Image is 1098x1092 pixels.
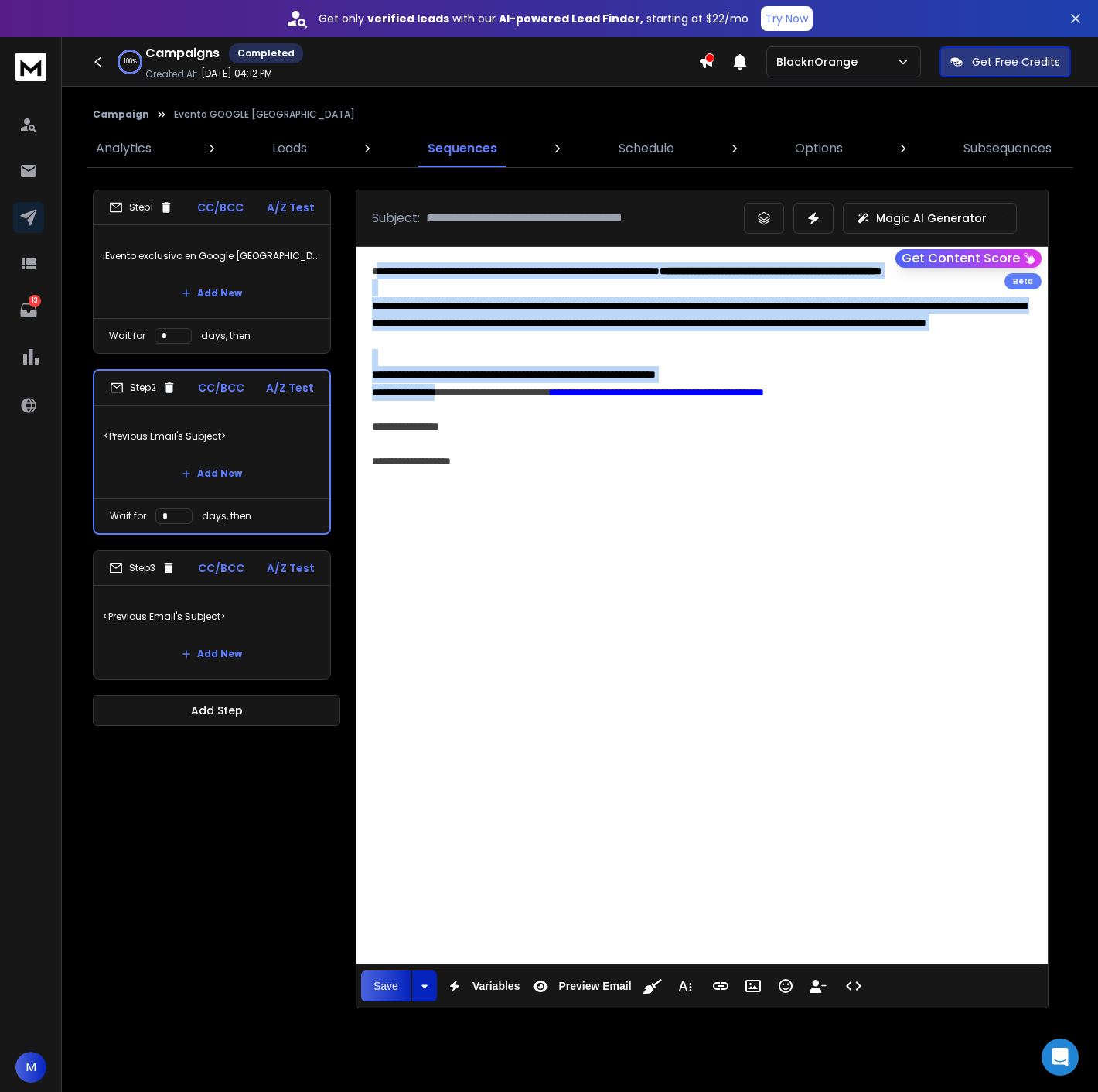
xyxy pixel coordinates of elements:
div: Step 1 [109,200,173,214]
button: Insert Link (Ctrl+K) [706,970,735,1001]
p: <Previous Email's Subject> [104,415,320,458]
div: Step 2 [110,381,176,395]
a: Subsequences [954,130,1061,167]
p: Options [795,139,843,158]
p: Schedule [619,139,674,158]
button: Preview Email [526,970,634,1001]
span: Preview Email [555,980,634,993]
p: Magic AI Generator [876,211,987,226]
p: Created At: [145,68,198,80]
button: M [15,1052,46,1083]
div: Beta [1004,273,1042,289]
button: Insert Image (Ctrl+P) [738,970,768,1001]
div: Dominio [81,91,118,101]
button: Get Free Credits [939,46,1071,77]
p: 13 [29,295,41,307]
button: Campaign [93,108,149,121]
a: 13 [13,295,44,326]
p: 100 % [124,57,137,67]
p: A/Z Test [266,380,314,395]
p: <Previous Email's Subject> [103,595,321,638]
p: Evento GOOGLE [GEOGRAPHIC_DATA] [174,108,355,121]
p: A/Z Test [267,200,315,215]
div: Dominio: [URL] [40,40,114,53]
button: Try Now [761,6,813,31]
p: Subject: [372,209,420,228]
button: Variables [440,970,523,1001]
p: Sequences [428,139,497,158]
img: tab_keywords_by_traffic_grey.svg [165,90,177,102]
div: Step 3 [109,561,176,575]
button: Emoticons [771,970,800,1001]
button: Add New [169,278,254,309]
img: logo [15,53,46,81]
p: CC/BCC [198,380,244,395]
p: days, then [201,330,251,342]
button: Insert Unsubscribe Link [803,970,833,1001]
p: days, then [202,510,251,522]
p: Get only with our starting at $22/mo [319,11,748,26]
div: Palabras clave [182,91,246,101]
div: Open Intercom Messenger [1042,1039,1079,1076]
a: Leads [263,130,316,167]
p: ¡Evento exclusivo en Google [GEOGRAPHIC_DATA]! - Invitado especial [103,234,321,278]
strong: verified leads [367,11,449,26]
p: Wait for [109,330,145,342]
p: Analytics [96,139,152,158]
button: More Text [670,970,700,1001]
li: Step2CC/BCCA/Z Test<Previous Email's Subject>Add NewWait fordays, then [93,369,331,535]
button: Add Step [93,695,340,726]
div: v 4.0.25 [43,25,76,37]
p: Leads [272,139,307,158]
button: Code View [839,970,868,1001]
button: Magic AI Generator [843,203,1017,234]
div: Completed [229,43,303,63]
img: website_grey.svg [25,40,37,53]
span: Variables [469,980,523,993]
h1: Campaigns [145,44,220,63]
p: CC/BCC [198,560,244,576]
img: logo_orange.svg [25,25,37,37]
p: Try Now [766,11,808,26]
img: tab_domain_overview_orange.svg [64,90,77,102]
button: Get Content Score [895,249,1042,268]
li: Step3CC/BCCA/Z Test<Previous Email's Subject>Add New [93,550,331,680]
p: A/Z Test [267,560,315,576]
a: Sequences [418,130,506,167]
a: Schedule [609,130,684,167]
p: CC/BCC [197,200,244,215]
button: Add New [169,638,254,669]
p: Wait for [110,510,146,522]
p: Subsequences [963,139,1052,158]
button: Save [361,970,411,1001]
a: Analytics [87,130,161,167]
p: Get Free Credits [972,54,1060,70]
p: BlacknOrange [776,54,864,70]
p: [DATE] 04:12 PM [201,67,272,80]
a: Options [786,130,852,167]
button: Clean HTML [638,970,667,1001]
button: Add New [169,458,254,489]
li: Step1CC/BCCA/Z Test¡Evento exclusivo en Google [GEOGRAPHIC_DATA]! - Invitado especialAdd NewWait ... [93,190,331,354]
strong: AI-powered Lead Finder, [499,11,643,26]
